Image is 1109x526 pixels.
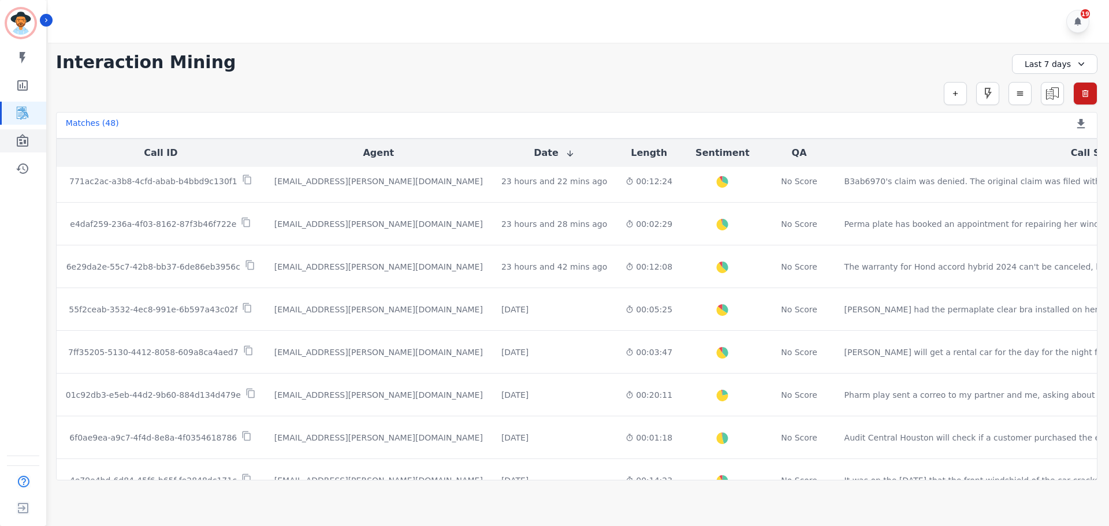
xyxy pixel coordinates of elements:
div: No Score [781,176,817,187]
div: 00:12:08 [626,261,672,273]
div: Chart. Highcharts interactive chart. [704,378,741,416]
div: No Score [781,475,817,486]
div: [EMAIL_ADDRESS][PERSON_NAME][DOMAIN_NAME] [274,176,483,187]
div: No Score [781,304,817,315]
p: 4e79e4bd-6d84-45f6-b65f-fe2848dc171c [70,475,237,486]
div: 00:14:23 [626,475,672,486]
p: 771ac2ac-a3b8-4cfd-abab-b4bbd9c130f1 [69,176,237,187]
div: No Score [781,218,817,230]
div: [EMAIL_ADDRESS][PERSON_NAME][DOMAIN_NAME] [274,218,483,230]
div: [DATE] [501,346,529,358]
button: Date [534,146,575,160]
div: 00:12:24 [626,176,672,187]
div: [EMAIL_ADDRESS][PERSON_NAME][DOMAIN_NAME] [274,304,483,315]
div: [EMAIL_ADDRESS][PERSON_NAME][DOMAIN_NAME] [274,261,483,273]
p: e4daf259-236a-4f03-8162-87f3b46f722e [70,218,236,230]
div: [EMAIL_ADDRESS][PERSON_NAME][DOMAIN_NAME] [274,346,483,358]
p: 7ff35205-5130-4412-8058-609a8ca4aed7 [68,346,239,358]
p: 6f0ae9ea-a9c7-4f4d-8e8a-4f0354618786 [69,432,237,443]
button: Agent [363,146,394,160]
svg: Interactive chart [704,464,741,501]
button: Sentiment [695,146,749,160]
div: [DATE] [501,304,529,315]
div: 23 hours and 28 mins ago [501,218,607,230]
div: Chart. Highcharts interactive chart. [704,207,741,245]
svg: Interactive chart [704,165,741,202]
div: No Score [781,346,817,358]
div: 19 [1081,9,1090,18]
svg: Interactive chart [704,207,741,245]
svg: Interactive chart [704,421,741,458]
svg: Interactive chart [704,378,741,416]
svg: Interactive chart [704,250,741,288]
img: Bordered avatar [7,9,35,37]
div: Chart. Highcharts interactive chart. [704,250,741,288]
svg: Interactive chart [704,293,741,330]
div: 23 hours and 22 mins ago [501,176,607,187]
div: [EMAIL_ADDRESS][PERSON_NAME][DOMAIN_NAME] [274,432,483,443]
h1: Interaction Mining [56,52,236,73]
div: Chart. Highcharts interactive chart. [704,293,741,330]
div: 23 hours and 42 mins ago [501,261,607,273]
div: Chart. Highcharts interactive chart. [704,464,741,501]
div: No Score [781,261,817,273]
div: 00:20:11 [626,389,672,401]
button: Call ID [144,146,177,160]
div: 00:03:47 [626,346,672,358]
div: [DATE] [501,475,529,486]
div: [DATE] [501,389,529,401]
div: No Score [781,389,817,401]
div: [EMAIL_ADDRESS][PERSON_NAME][DOMAIN_NAME] [274,389,483,401]
div: Last 7 days [1012,54,1097,74]
button: Length [631,146,667,160]
div: [DATE] [501,432,529,443]
div: Chart. Highcharts interactive chart. [704,421,741,458]
p: 01c92db3-e5eb-44d2-9b60-884d134d479e [66,389,241,401]
div: Matches ( 48 ) [66,117,119,133]
p: 6e29da2e-55c7-42b8-bb37-6de86eb3956c [66,261,240,273]
p: 55f2ceab-3532-4ec8-991e-6b597a43c02f [69,304,237,315]
svg: Interactive chart [704,335,741,373]
div: Chart. Highcharts interactive chart. [704,335,741,373]
div: 00:05:25 [626,304,672,315]
div: Chart. Highcharts interactive chart. [704,165,741,202]
div: No Score [781,432,817,443]
div: [EMAIL_ADDRESS][PERSON_NAME][DOMAIN_NAME] [274,475,483,486]
div: 00:01:18 [626,432,672,443]
button: QA [792,146,807,160]
div: 00:02:29 [626,218,672,230]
